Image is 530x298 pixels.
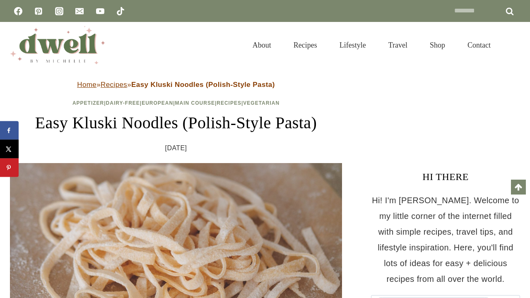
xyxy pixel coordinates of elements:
nav: Primary Navigation [241,31,502,60]
p: Hi! I'm [PERSON_NAME]. Welcome to my little corner of the internet filled with simple recipes, tr... [371,192,520,287]
strong: Easy Kluski Noodles (Polish-Style Pasta) [131,81,275,89]
h1: Easy Kluski Noodles (Polish-Style Pasta) [10,111,342,135]
a: European [142,100,173,106]
a: Email [71,3,88,19]
a: About [241,31,282,60]
a: Home [77,81,96,89]
a: Lifestyle [328,31,377,60]
a: Vegetarian [243,100,279,106]
a: YouTube [92,3,108,19]
a: Recipes [101,81,127,89]
a: Appetizer [72,100,104,106]
h3: HI THERE [371,169,520,184]
a: TikTok [112,3,129,19]
a: Scroll to top [511,180,526,195]
a: Shop [419,31,456,60]
button: View Search Form [506,38,520,52]
a: Main Course [175,100,215,106]
img: DWELL by michelle [10,26,105,64]
a: Recipes [282,31,328,60]
a: Travel [377,31,419,60]
a: Pinterest [30,3,47,19]
a: Contact [456,31,502,60]
span: » » [77,81,275,89]
a: Dairy-Free [106,100,140,106]
a: Recipes [217,100,241,106]
a: Facebook [10,3,26,19]
time: [DATE] [165,142,187,154]
a: Instagram [51,3,67,19]
span: | | | | | [72,100,279,106]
